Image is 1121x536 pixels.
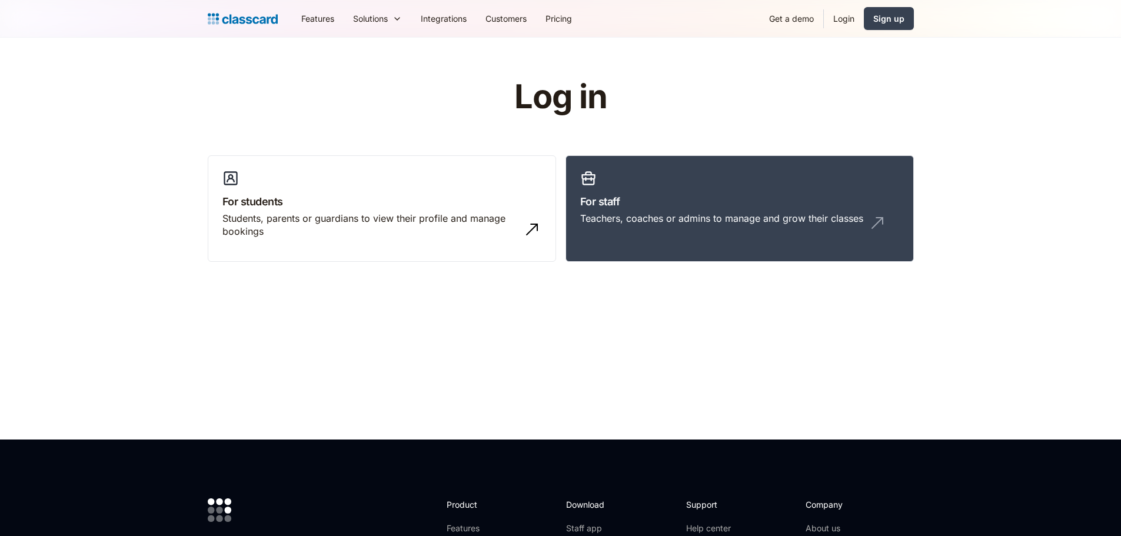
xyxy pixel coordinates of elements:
[222,212,518,238] div: Students, parents or guardians to view their profile and manage bookings
[873,12,904,25] div: Sign up
[760,5,823,32] a: Get a demo
[566,522,614,534] a: Staff app
[824,5,864,32] a: Login
[353,12,388,25] div: Solutions
[806,522,884,534] a: About us
[208,11,278,27] a: Logo
[580,212,863,225] div: Teachers, coaches or admins to manage and grow their classes
[686,498,734,511] h2: Support
[536,5,581,32] a: Pricing
[447,522,510,534] a: Features
[447,498,510,511] h2: Product
[566,155,914,262] a: For staffTeachers, coaches or admins to manage and grow their classes
[344,5,411,32] div: Solutions
[374,79,747,115] h1: Log in
[566,498,614,511] h2: Download
[686,522,734,534] a: Help center
[806,498,884,511] h2: Company
[292,5,344,32] a: Features
[208,155,556,262] a: For studentsStudents, parents or guardians to view their profile and manage bookings
[222,194,541,209] h3: For students
[580,194,899,209] h3: For staff
[476,5,536,32] a: Customers
[864,7,914,30] a: Sign up
[411,5,476,32] a: Integrations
